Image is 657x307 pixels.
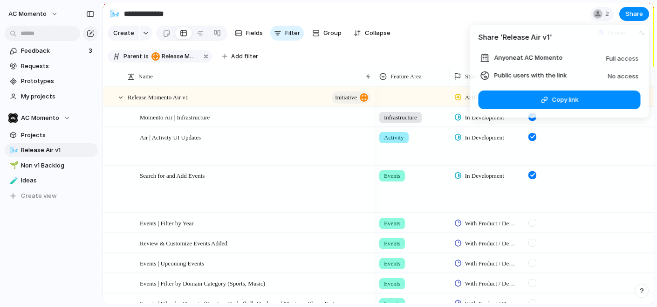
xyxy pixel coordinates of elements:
button: Copy link [479,91,641,109]
h4: Share ' Release Air v1 ' [479,32,641,43]
span: Full access [606,55,639,62]
span: Public users with the link [494,71,567,80]
span: No access [608,72,639,80]
span: Anyone at AC Momento [494,53,563,63]
span: Copy link [552,95,578,105]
